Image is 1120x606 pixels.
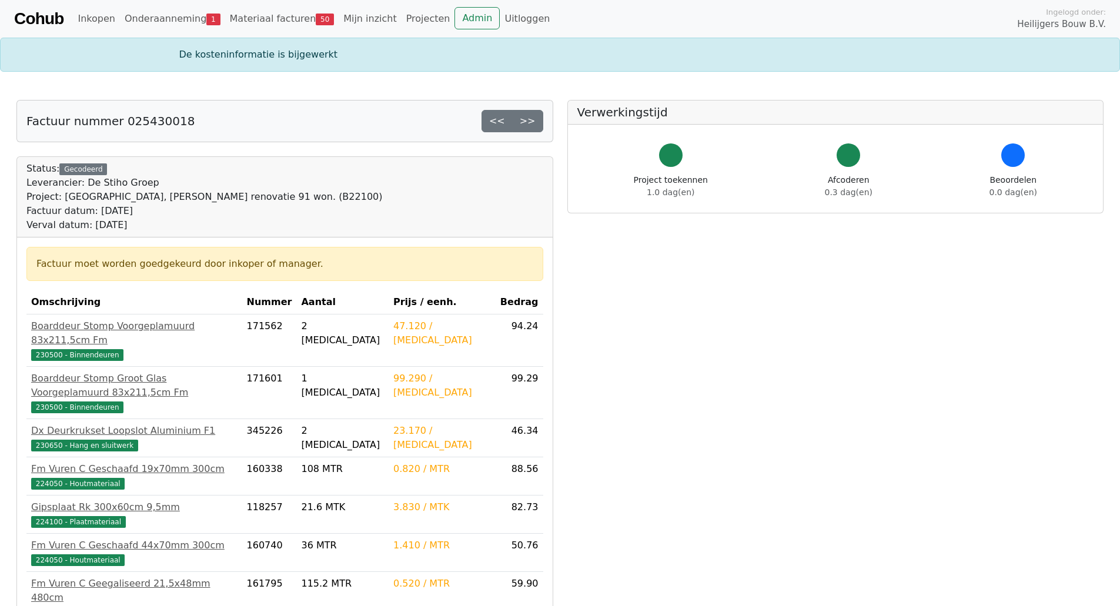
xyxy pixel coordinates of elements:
div: 36 MTR [301,538,384,553]
div: 3.830 / MTK [393,500,491,514]
span: 1 [206,14,220,25]
a: Uitloggen [500,7,554,31]
span: 224100 - Plaatmateriaal [31,516,126,528]
span: 230500 - Binnendeuren [31,349,123,361]
td: 82.73 [496,495,543,534]
div: 108 MTR [301,462,384,476]
a: Boarddeur Stomp Voorgeplamuurd 83x211,5cm Fm230500 - Binnendeuren [31,319,238,361]
div: 99.290 / [MEDICAL_DATA] [393,371,491,400]
div: 0.820 / MTR [393,462,491,476]
div: Gipsplaat Rk 300x60cm 9,5mm [31,500,238,514]
span: Heilijgers Bouw B.V. [1017,18,1106,31]
span: 50 [316,14,334,25]
div: 2 [MEDICAL_DATA] [301,424,384,452]
td: 160338 [242,457,297,495]
td: 50.76 [496,534,543,572]
div: Status: [26,162,382,232]
div: Boarddeur Stomp Groot Glas Voorgeplamuurd 83x211,5cm Fm [31,371,238,400]
span: 1.0 dag(en) [647,188,694,197]
a: Projecten [402,7,455,31]
span: 0.3 dag(en) [825,188,872,197]
span: 224050 - Houtmateriaal [31,478,125,490]
th: Aantal [296,290,389,314]
a: >> [512,110,543,132]
td: 118257 [242,495,297,534]
div: De kosteninformatie is bijgewerkt [172,48,948,62]
th: Omschrijving [26,290,242,314]
td: 46.34 [496,419,543,457]
h5: Factuur nummer 025430018 [26,114,195,128]
td: 99.29 [496,367,543,419]
a: Fm Vuren C Geschaafd 19x70mm 300cm224050 - Houtmateriaal [31,462,238,490]
div: 23.170 / [MEDICAL_DATA] [393,424,491,452]
div: Factuur moet worden goedgekeurd door inkoper of manager. [36,257,533,271]
a: Mijn inzicht [339,7,402,31]
div: Leverancier: De Stiho Groep [26,176,382,190]
div: Project: [GEOGRAPHIC_DATA], [PERSON_NAME] renovatie 91 won. (B22100) [26,190,382,204]
span: 230500 - Binnendeuren [31,401,123,413]
th: Prijs / eenh. [389,290,496,314]
td: 94.24 [496,314,543,367]
span: Ingelogd onder: [1046,6,1106,18]
div: Afcoderen [825,174,872,199]
div: Boarddeur Stomp Voorgeplamuurd 83x211,5cm Fm [31,319,238,347]
a: Boarddeur Stomp Groot Glas Voorgeplamuurd 83x211,5cm Fm230500 - Binnendeuren [31,371,238,414]
div: 21.6 MTK [301,500,384,514]
div: Verval datum: [DATE] [26,218,382,232]
a: Gipsplaat Rk 300x60cm 9,5mm224100 - Plaatmateriaal [31,500,238,528]
div: 47.120 / [MEDICAL_DATA] [393,319,491,347]
a: Admin [454,7,500,29]
div: Fm Vuren C Geschaafd 44x70mm 300cm [31,538,238,553]
td: 171562 [242,314,297,367]
td: 171601 [242,367,297,419]
a: Inkopen [73,7,119,31]
a: Dx Deurkrukset Loopslot Aluminium F1230650 - Hang en sluitwerk [31,424,238,452]
div: Project toekennen [634,174,708,199]
span: 0.0 dag(en) [989,188,1037,197]
div: 1.410 / MTR [393,538,491,553]
a: Fm Vuren C Geschaafd 44x70mm 300cm224050 - Houtmateriaal [31,538,238,567]
div: Beoordelen [989,174,1037,199]
div: Fm Vuren C Geschaafd 19x70mm 300cm [31,462,238,476]
h5: Verwerkingstijd [577,105,1094,119]
span: 224050 - Houtmateriaal [31,554,125,566]
td: 88.56 [496,457,543,495]
td: 345226 [242,419,297,457]
div: Fm Vuren C Geegaliseerd 21,5x48mm 480cm [31,577,238,605]
div: 2 [MEDICAL_DATA] [301,319,384,347]
a: Onderaanneming1 [120,7,225,31]
th: Nummer [242,290,297,314]
a: Materiaal facturen50 [225,7,339,31]
div: Gecodeerd [59,163,107,175]
div: Factuur datum: [DATE] [26,204,382,218]
div: 1 [MEDICAL_DATA] [301,371,384,400]
div: Dx Deurkrukset Loopslot Aluminium F1 [31,424,238,438]
div: 0.520 / MTR [393,577,491,591]
th: Bedrag [496,290,543,314]
td: 160740 [242,534,297,572]
a: << [482,110,513,132]
span: 230650 - Hang en sluitwerk [31,440,138,451]
a: Cohub [14,5,63,33]
div: 115.2 MTR [301,577,384,591]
